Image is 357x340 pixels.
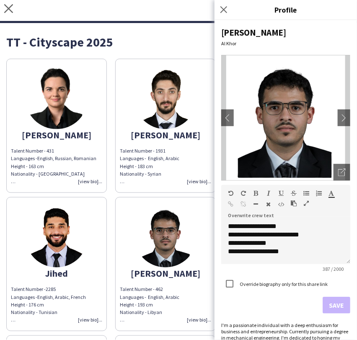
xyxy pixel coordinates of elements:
[11,148,54,161] span: Talent Number - 431 Languages -
[221,27,350,38] div: [PERSON_NAME]
[278,190,284,197] button: Underline
[120,301,153,308] span: Height - 193 cm
[134,205,197,267] img: thumb-2f978ac4-2f16-45c0-8638-0408f1e67c19.png
[266,201,272,208] button: Clear Formatting
[11,163,44,169] span: Height - 163 cm
[329,190,334,197] button: Text Color
[221,55,350,181] img: Crew avatar or photo
[291,200,297,207] button: Paste as plain text
[120,270,211,277] div: [PERSON_NAME]
[6,36,351,48] div: TT - Cityscape 2025
[11,270,102,277] div: Jihed
[37,155,96,161] span: English, Russian, Romanian
[266,190,272,197] button: Italic
[11,131,102,139] div: [PERSON_NAME]
[215,4,357,15] h3: Profile
[253,201,259,208] button: Horizontal Line
[303,200,309,207] button: Fullscreen
[334,164,350,181] div: Open photos pop-in
[120,131,211,139] div: [PERSON_NAME]
[253,190,259,197] button: Bold
[25,66,88,129] img: thumb-2e773132-ef44-479f-9502-58c033076bc2.png
[120,309,162,323] span: Nationality - Libyan
[278,201,284,208] button: HTML Code
[221,40,350,47] div: Al Khor
[228,190,234,197] button: Undo
[134,66,197,129] img: thumb-cf1ef100-bd4c-4bfa-8225-f76fb2db5789.png
[120,147,211,185] div: Talent Number - 1931 Languages - English, Arabic Height - 183 cm Nationality - Syrian
[316,190,322,197] button: Ordered List
[11,286,86,323] span: Talent Number -2285 Languages -English, Arabic, French Height - 176 cm Nationality - Tunisian
[25,205,88,267] img: thumb-82cd6232-34da-43cd-8e71-bad1ae3a7233.jpg
[238,281,328,287] label: Override biography only for this share link
[120,286,163,292] span: Talent Number - 462
[316,266,350,272] span: 387 / 2000
[291,190,297,197] button: Strikethrough
[303,190,309,197] button: Unordered List
[241,190,246,197] button: Redo
[120,294,179,300] span: Languages - English, Arabic
[11,170,102,185] div: Nationality - [GEOGRAPHIC_DATA]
